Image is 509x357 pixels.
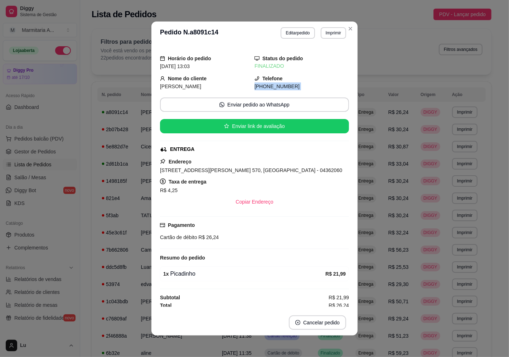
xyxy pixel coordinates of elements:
[163,271,169,277] strong: 1 x
[169,179,207,185] strong: Taxa de entrega
[329,294,349,301] span: R$ 21,99
[160,167,342,173] span: [STREET_ADDRESS][PERSON_NAME] 570, [GEOGRAPHIC_DATA] - 04362060
[168,76,207,81] strong: Nome do cliente
[163,270,325,278] div: Picadinho
[168,56,211,61] strong: Horário do pedido
[160,234,197,240] span: Cartão de débito
[321,27,346,39] button: Imprimir
[160,84,201,89] span: [PERSON_NAME]
[281,27,315,39] button: Editarpedido
[160,255,205,261] strong: Resumo do pedido
[254,62,349,70] div: FINALIZADO
[219,102,224,107] span: whats-app
[230,195,279,209] button: Copiar Endereço
[170,146,194,153] div: ENTREGA
[160,187,178,193] span: R$ 4,25
[160,295,180,300] strong: Subtotal
[329,301,349,309] span: R$ 26,24
[160,27,218,39] h3: Pedido N. a8091c14
[160,76,165,81] span: user
[289,315,346,330] button: close-circleCancelar pedido
[254,76,260,81] span: phone
[254,56,260,61] span: desktop
[160,63,190,69] span: [DATE] 13:03
[295,320,300,325] span: close-circle
[254,84,300,89] span: [PHONE_NUMBER]
[160,56,165,61] span: calendar
[169,159,192,165] strong: Endereço
[160,178,166,184] span: dollar
[160,119,349,133] button: starEnviar link de avaliação
[325,271,346,277] strong: R$ 21,99
[345,23,356,34] button: Close
[262,56,303,61] strong: Status do pedido
[168,222,195,228] strong: Pagamento
[160,97,349,112] button: whats-appEnviar pedido ao WhatsApp
[160,158,166,164] span: pushpin
[224,124,229,129] span: star
[160,303,171,308] strong: Total
[262,76,283,81] strong: Telefone
[160,223,165,228] span: credit-card
[197,234,219,240] span: R$ 26,24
